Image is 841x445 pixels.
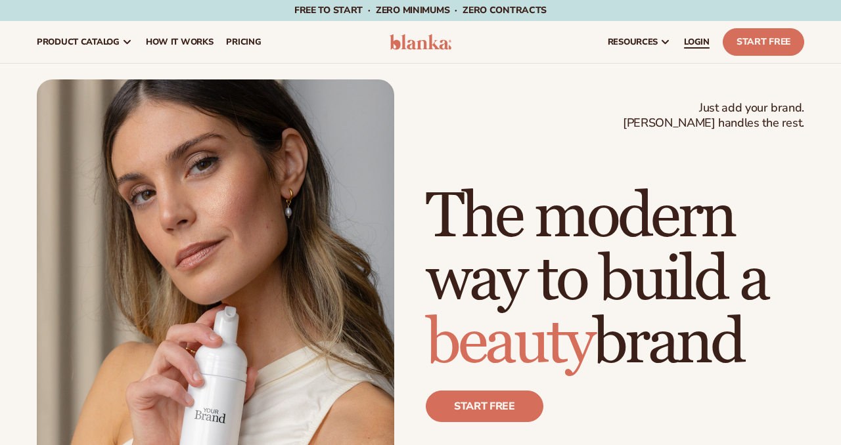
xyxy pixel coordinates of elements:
a: product catalog [30,21,139,63]
h1: The modern way to build a brand [426,186,804,375]
a: pricing [219,21,267,63]
a: Start Free [723,28,804,56]
a: Start free [426,391,543,422]
span: pricing [226,37,261,47]
a: LOGIN [677,21,716,63]
span: product catalog [37,37,120,47]
span: Free to start · ZERO minimums · ZERO contracts [294,4,547,16]
span: resources [608,37,658,47]
span: beauty [426,305,593,381]
span: How It Works [146,37,214,47]
a: How It Works [139,21,220,63]
span: LOGIN [684,37,710,47]
span: Just add your brand. [PERSON_NAME] handles the rest. [623,100,804,131]
img: logo [390,34,451,50]
a: resources [601,21,677,63]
